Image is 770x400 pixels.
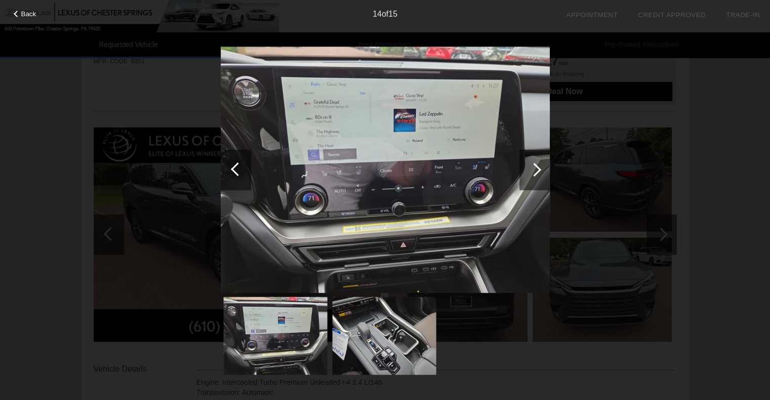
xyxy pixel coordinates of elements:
img: image.aspx [223,297,327,375]
span: 14 [373,10,382,18]
a: Appointment [566,11,618,19]
img: image.aspx [221,47,550,293]
a: Trade-In [726,11,760,19]
span: Back [21,10,36,18]
a: Credit Approved [638,11,706,19]
span: 15 [388,10,397,18]
img: image.aspx [332,297,436,375]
